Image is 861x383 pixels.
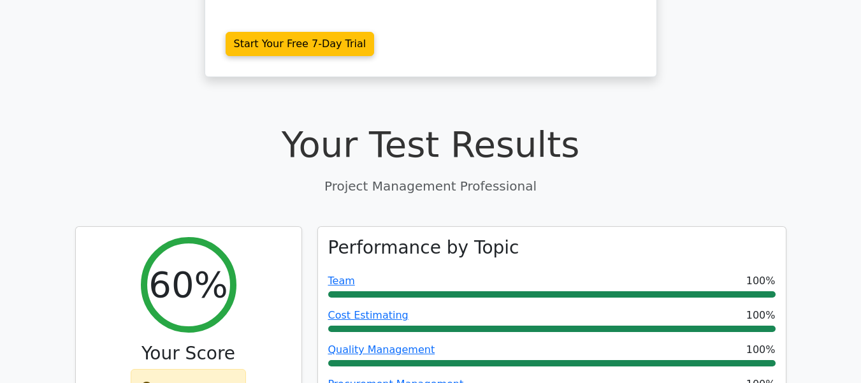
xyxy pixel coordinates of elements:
[746,308,776,323] span: 100%
[75,177,786,196] p: Project Management Professional
[328,275,355,287] a: Team
[226,32,375,56] a: Start Your Free 7-Day Trial
[148,263,228,306] h2: 60%
[86,343,291,365] h3: Your Score
[746,342,776,358] span: 100%
[746,273,776,289] span: 100%
[328,237,519,259] h3: Performance by Topic
[75,123,786,166] h1: Your Test Results
[328,309,409,321] a: Cost Estimating
[328,343,435,356] a: Quality Management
